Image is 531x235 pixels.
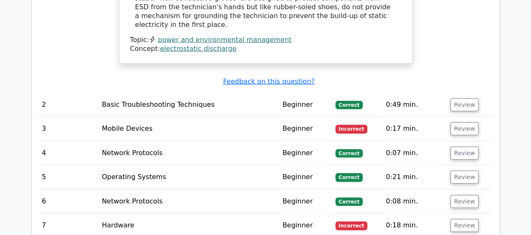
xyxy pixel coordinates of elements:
span: Incorrect [335,222,368,230]
td: Basic Troubleshooting Techniques [99,93,279,117]
td: Network Protocols [99,190,279,214]
span: Correct [335,198,363,206]
a: power and environmental management [158,36,291,44]
span: Correct [335,101,363,109]
span: Correct [335,149,363,158]
td: 0:08 min. [382,190,447,214]
button: Review [450,147,479,160]
span: Correct [335,173,363,182]
span: Incorrect [335,125,368,133]
button: Review [450,219,479,232]
button: Review [450,195,479,208]
td: 5 [39,165,99,189]
a: Feedback on this question? [223,77,314,85]
a: electrostatic discharge [160,45,236,53]
td: 2 [39,93,99,117]
div: Topic: [130,36,401,45]
td: Beginner [279,93,332,117]
button: Review [450,98,479,111]
td: Network Protocols [99,141,279,165]
button: Review [450,122,479,135]
td: Beginner [279,165,332,189]
td: Beginner [279,190,332,214]
td: 0:21 min. [382,165,447,189]
td: Operating Systems [99,165,279,189]
td: 0:49 min. [382,93,447,117]
td: 0:07 min. [382,141,447,165]
div: Concept: [130,45,401,53]
td: 3 [39,117,99,141]
td: 6 [39,190,99,214]
td: 4 [39,141,99,165]
button: Review [450,171,479,184]
td: Beginner [279,117,332,141]
td: Beginner [279,141,332,165]
td: 0:17 min. [382,117,447,141]
td: Mobile Devices [99,117,279,141]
